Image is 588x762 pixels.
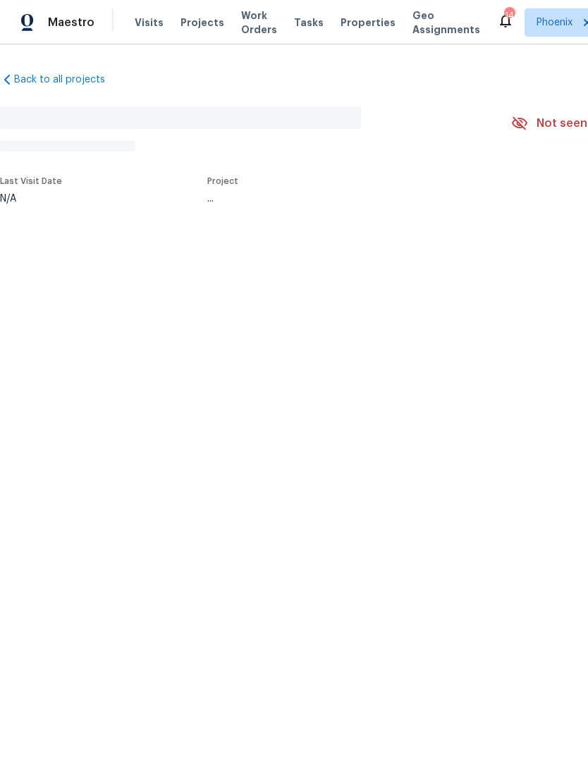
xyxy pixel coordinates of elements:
[48,16,94,30] span: Maestro
[294,18,324,27] span: Tasks
[341,16,396,30] span: Properties
[180,16,224,30] span: Projects
[504,8,514,23] div: 14
[241,8,277,37] span: Work Orders
[207,194,478,204] div: ...
[135,16,164,30] span: Visits
[537,16,572,30] span: Phoenix
[207,177,238,185] span: Project
[412,8,480,37] span: Geo Assignments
